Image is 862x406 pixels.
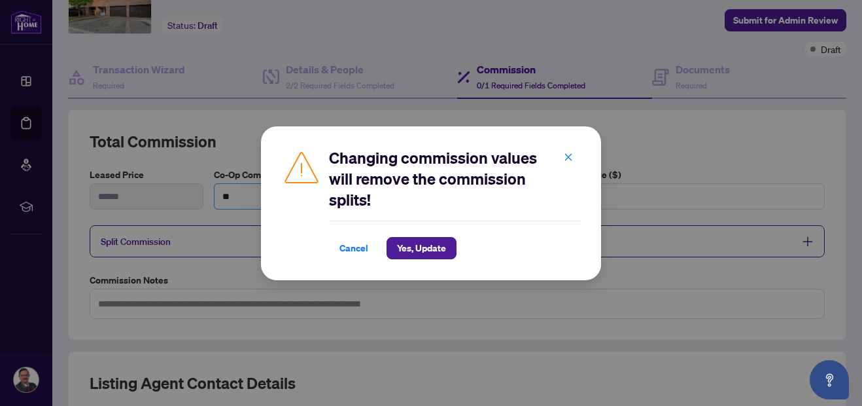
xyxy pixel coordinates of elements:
[387,237,457,259] button: Yes, Update
[329,237,379,259] button: Cancel
[810,360,849,399] button: Open asap
[339,238,368,259] span: Cancel
[564,152,573,161] span: close
[329,147,580,210] h2: Changing commission values will remove the commission splits!
[282,147,321,187] img: Caution Icon
[397,238,446,259] span: Yes, Update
